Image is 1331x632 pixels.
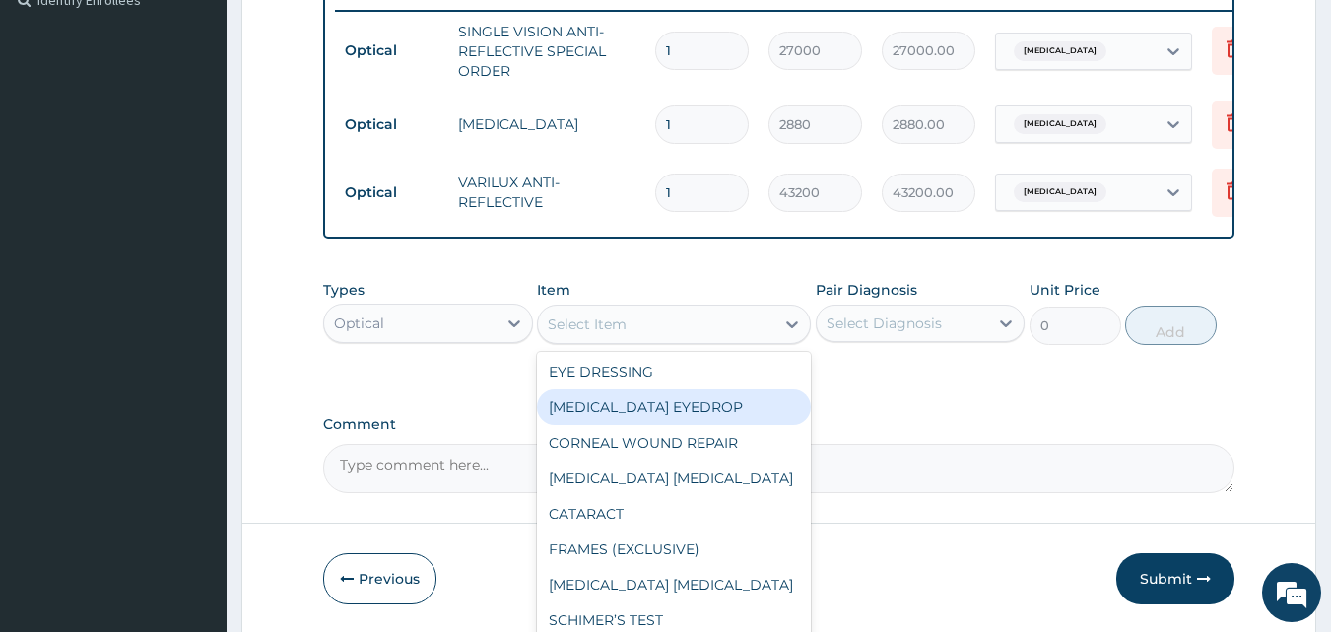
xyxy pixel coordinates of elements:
div: EYE DRESSING [537,354,811,389]
div: [MEDICAL_DATA] [MEDICAL_DATA] [537,567,811,602]
label: Types [323,282,365,299]
label: Item [537,280,570,300]
td: Optical [335,33,448,69]
button: Previous [323,553,436,604]
div: Optical [334,314,384,333]
span: [MEDICAL_DATA] [1014,182,1106,202]
div: Select Diagnosis [827,314,942,333]
button: Add [1125,306,1217,345]
label: Unit Price [1030,280,1100,300]
span: [MEDICAL_DATA] [1014,114,1106,134]
div: [MEDICAL_DATA] EYEDROP [537,389,811,425]
td: [MEDICAL_DATA] [448,105,645,144]
td: Optical [335,106,448,143]
td: Optical [335,175,448,211]
img: d_794563401_company_1708531726252_794563401 [36,99,80,148]
label: Pair Diagnosis [816,280,917,300]
button: Submit [1116,553,1234,604]
div: FRAMES (EXCLUSIVE) [537,531,811,567]
textarea: Type your message and hit 'Enter' [10,422,375,491]
label: Comment [323,416,1235,433]
span: [MEDICAL_DATA] [1014,41,1106,61]
div: [MEDICAL_DATA] [MEDICAL_DATA] [537,460,811,496]
div: CATARACT [537,496,811,531]
div: Chat with us now [102,110,331,136]
td: VARILUX ANTI-REFLECTIVE [448,163,645,222]
span: We're online! [114,190,272,389]
td: SINGLE VISION ANTI-REFLECTIVE SPECIAL ORDER [448,12,645,91]
div: Minimize live chat window [323,10,370,57]
div: Select Item [548,315,627,334]
div: CORNEAL WOUND REPAIR [537,425,811,460]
